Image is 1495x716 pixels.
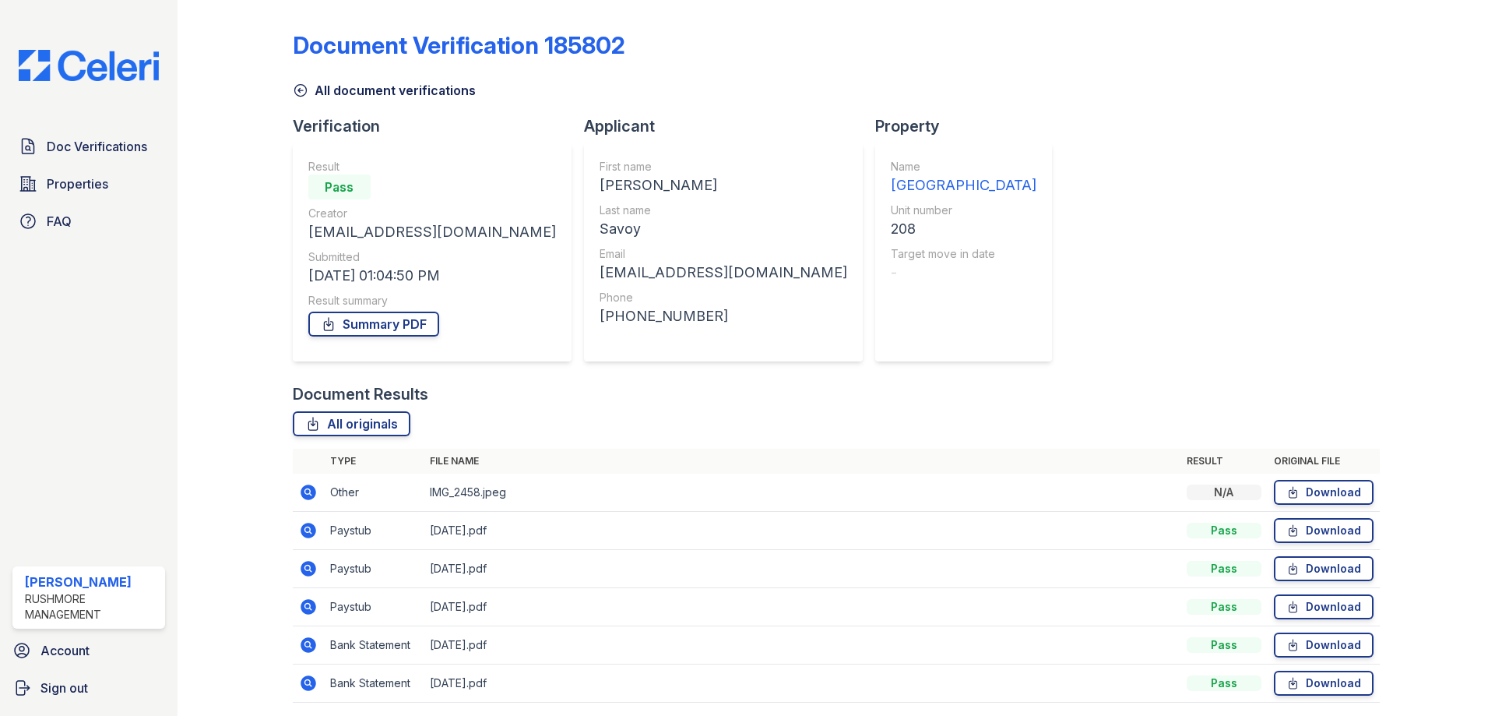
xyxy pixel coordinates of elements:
a: Download [1274,556,1374,581]
div: [PERSON_NAME] [25,573,159,591]
div: Result [308,159,556,175]
a: Name [GEOGRAPHIC_DATA] [891,159,1036,196]
a: Account [6,635,171,666]
div: Name [891,159,1036,175]
div: - [891,262,1036,284]
td: Bank Statement [324,626,424,665]
div: [PHONE_NUMBER] [600,305,847,327]
div: N/A [1187,485,1261,500]
td: Paystub [324,588,424,626]
th: Type [324,449,424,474]
a: Download [1274,480,1374,505]
div: [GEOGRAPHIC_DATA] [891,175,1036,196]
div: Property [875,115,1064,137]
div: Rushmore Management [25,591,159,623]
td: [DATE].pdf [424,512,1180,550]
a: Download [1274,633,1374,658]
td: IMG_2458.jpeg [424,474,1180,512]
div: Result summary [308,293,556,309]
th: Original file [1268,449,1380,474]
a: Properties [12,168,165,199]
td: [DATE].pdf [424,588,1180,626]
div: Unit number [891,203,1036,218]
td: Other [324,474,424,512]
a: Download [1274,518,1374,543]
div: [PERSON_NAME] [600,175,847,196]
span: Sign out [40,679,88,697]
a: All document verifications [293,81,476,100]
td: Bank Statement [324,665,424,703]
div: [DATE] 01:04:50 PM [308,265,556,287]
span: Properties [47,175,108,193]
a: Sign out [6,672,171,704]
div: Target move in date [891,246,1036,262]
a: FAQ [12,206,165,237]
div: Email [600,246,847,262]
div: Pass [308,175,371,199]
div: Creator [308,206,556,221]
div: Phone [600,290,847,305]
span: FAQ [47,212,72,231]
div: Pass [1187,599,1261,615]
th: Result [1180,449,1268,474]
td: [DATE].pdf [424,626,1180,665]
div: Pass [1187,675,1261,691]
a: Doc Verifications [12,131,165,162]
div: First name [600,159,847,175]
div: Last name [600,203,847,218]
td: [DATE].pdf [424,665,1180,703]
div: [EMAIL_ADDRESS][DOMAIN_NAME] [600,262,847,284]
div: Pass [1187,523,1261,538]
div: 208 [891,218,1036,240]
a: Download [1274,671,1374,696]
span: Account [40,641,90,660]
img: CE_Logo_Blue-a8612792a0a2168367f1c8372b55b34899dd931a85d93a1a3d3e32e68fde9ad4.png [6,50,171,81]
div: Pass [1187,637,1261,653]
div: Submitted [308,249,556,265]
a: All originals [293,411,410,436]
div: Document Results [293,383,428,405]
div: Applicant [584,115,875,137]
td: [DATE].pdf [424,550,1180,588]
th: File name [424,449,1180,474]
span: Doc Verifications [47,137,147,156]
div: [EMAIL_ADDRESS][DOMAIN_NAME] [308,221,556,243]
td: Paystub [324,550,424,588]
div: Document Verification 185802 [293,31,625,59]
div: Savoy [600,218,847,240]
a: Summary PDF [308,312,439,337]
td: Paystub [324,512,424,550]
div: Pass [1187,561,1261,577]
div: Verification [293,115,584,137]
a: Download [1274,594,1374,619]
